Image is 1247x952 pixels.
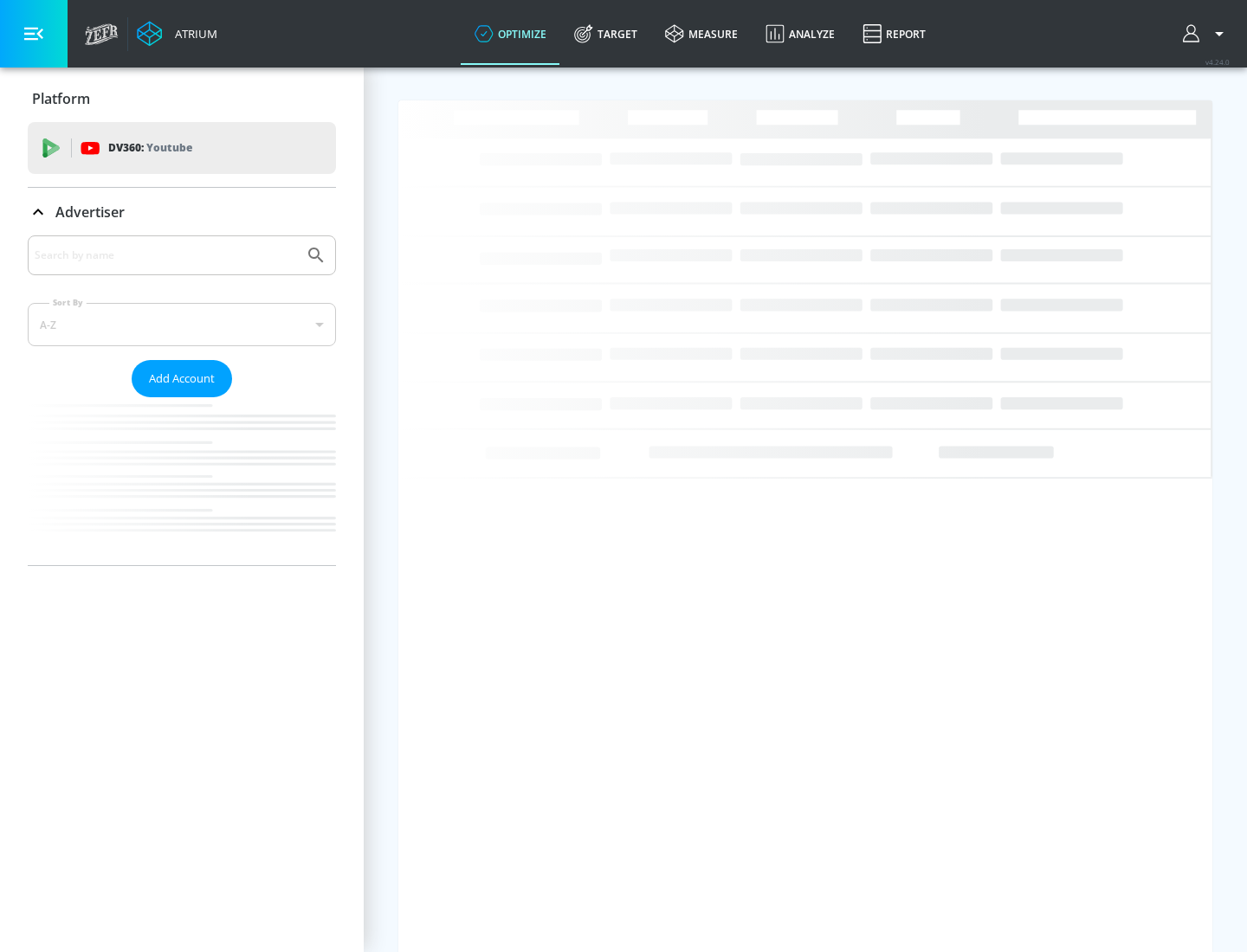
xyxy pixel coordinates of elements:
[461,3,560,65] a: optimize
[168,26,217,42] div: Atrium
[651,3,752,65] a: measure
[560,3,651,65] a: Target
[35,244,297,267] input: Search by name
[28,74,336,123] div: Platform
[32,89,90,108] p: Platform
[28,397,336,565] nav: list of Advertiser
[132,360,232,397] button: Add Account
[146,138,192,157] p: Youtube
[49,297,87,308] label: Sort By
[28,303,336,346] div: A-Z
[108,138,192,158] p: DV360:
[28,122,336,174] div: DV360: Youtube
[137,21,217,47] a: Atrium
[28,188,336,236] div: Advertiser
[752,3,849,65] a: Analyze
[149,369,215,389] span: Add Account
[28,235,336,565] div: Advertiser
[849,3,940,65] a: Report
[55,203,125,222] p: Advertiser
[1205,57,1230,67] span: v 4.24.0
